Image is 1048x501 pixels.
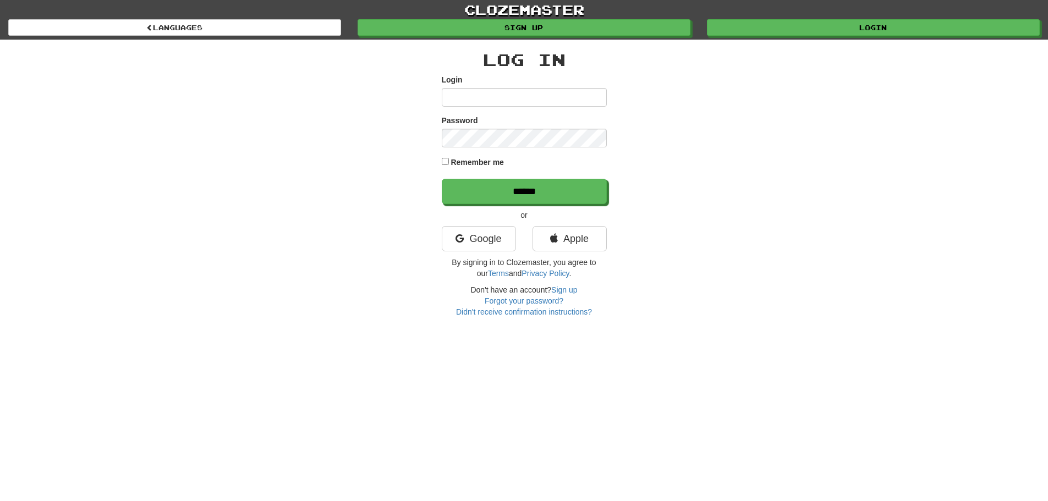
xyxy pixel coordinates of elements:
h2: Log In [442,51,607,69]
a: Terms [488,269,509,278]
label: Remember me [451,157,504,168]
p: By signing in to Clozemaster, you agree to our and . [442,257,607,279]
p: or [442,210,607,221]
a: Sign up [551,285,577,294]
a: Forgot your password? [485,296,563,305]
a: Apple [533,226,607,251]
a: Login [707,19,1040,36]
label: Login [442,74,463,85]
a: Privacy Policy [522,269,569,278]
a: Sign up [358,19,690,36]
div: Don't have an account? [442,284,607,317]
a: Languages [8,19,341,36]
label: Password [442,115,478,126]
a: Didn't receive confirmation instructions? [456,307,592,316]
a: Google [442,226,516,251]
